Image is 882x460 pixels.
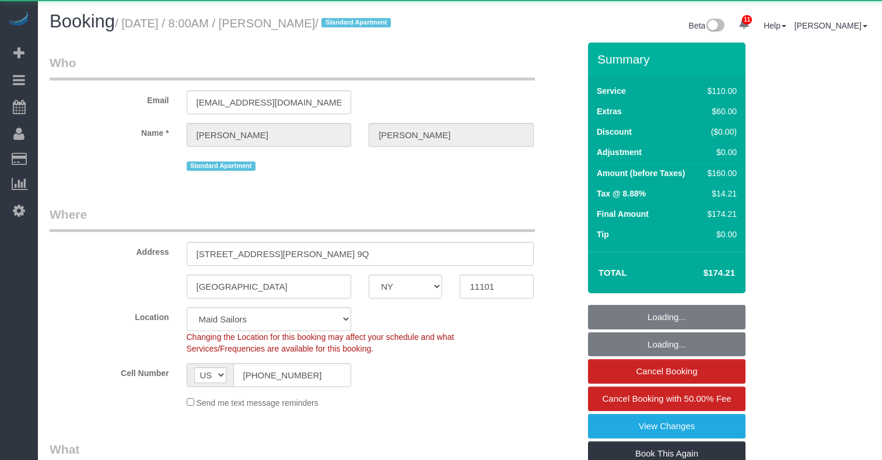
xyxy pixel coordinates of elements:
[597,52,740,66] h3: Summary
[597,106,622,117] label: Extras
[187,332,454,353] span: Changing the Location for this booking may affect your schedule and what Services/Frequencies are...
[588,359,745,384] a: Cancel Booking
[597,188,646,199] label: Tax @ 8.88%
[315,17,394,30] span: /
[794,21,867,30] a: [PERSON_NAME]
[588,387,745,411] a: Cancel Booking with 50.00% Fee
[733,12,755,37] a: 11
[597,126,632,138] label: Discount
[703,188,737,199] div: $14.21
[187,275,352,299] input: City
[668,268,735,278] h4: $174.21
[187,161,256,171] span: Standard Apartment
[705,19,724,34] img: New interface
[50,11,115,31] span: Booking
[597,229,609,240] label: Tip
[703,229,737,240] div: $0.00
[597,85,626,97] label: Service
[369,123,534,147] input: Last Name
[597,146,642,158] label: Adjustment
[187,90,352,114] input: Email
[597,167,685,179] label: Amount (before Taxes)
[41,307,178,323] label: Location
[742,15,752,24] span: 11
[41,123,178,139] label: Name *
[689,21,725,30] a: Beta
[50,206,535,232] legend: Where
[41,90,178,106] label: Email
[50,54,535,80] legend: Who
[703,167,737,179] div: $160.00
[598,268,627,278] strong: Total
[703,106,737,117] div: $60.00
[321,18,391,27] span: Standard Apartment
[115,17,394,30] small: / [DATE] / 8:00AM / [PERSON_NAME]
[603,394,731,403] span: Cancel Booking with 50.00% Fee
[7,12,30,28] img: Automaid Logo
[764,21,786,30] a: Help
[187,123,352,147] input: First Name
[597,208,649,220] label: Final Amount
[233,363,352,387] input: Cell Number
[588,414,745,438] a: View Changes
[703,146,737,158] div: $0.00
[703,85,737,97] div: $110.00
[703,208,737,220] div: $174.21
[196,398,318,408] span: Send me text message reminders
[41,242,178,258] label: Address
[460,275,533,299] input: Zip Code
[703,126,737,138] div: ($0.00)
[41,363,178,379] label: Cell Number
